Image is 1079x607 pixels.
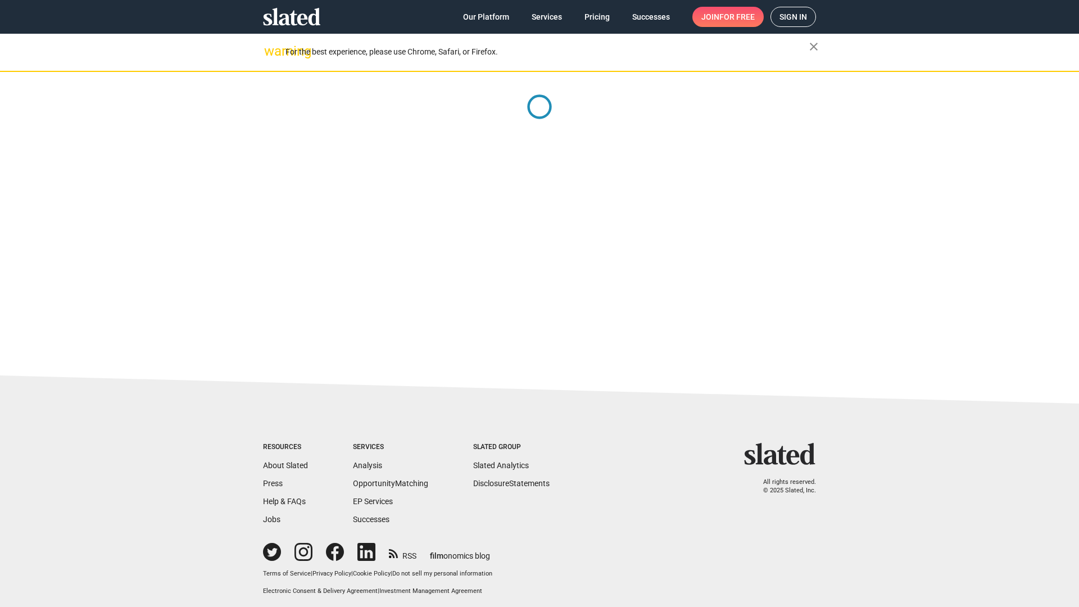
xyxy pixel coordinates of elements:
[389,544,416,561] a: RSS
[463,7,509,27] span: Our Platform
[263,443,308,452] div: Resources
[623,7,679,27] a: Successes
[263,479,283,488] a: Press
[473,479,550,488] a: DisclosureStatements
[454,7,518,27] a: Our Platform
[523,7,571,27] a: Services
[807,40,820,53] mat-icon: close
[263,570,311,577] a: Terms of Service
[719,7,755,27] span: for free
[379,587,482,595] a: Investment Management Agreement
[779,7,807,26] span: Sign in
[430,542,490,561] a: filmonomics blog
[351,570,353,577] span: |
[353,461,382,470] a: Analysis
[392,570,492,578] button: Do not sell my personal information
[584,7,610,27] span: Pricing
[692,7,764,27] a: Joinfor free
[353,479,428,488] a: OpportunityMatching
[473,443,550,452] div: Slated Group
[430,551,443,560] span: film
[532,7,562,27] span: Services
[353,570,391,577] a: Cookie Policy
[312,570,351,577] a: Privacy Policy
[263,515,280,524] a: Jobs
[353,497,393,506] a: EP Services
[701,7,755,27] span: Join
[632,7,670,27] span: Successes
[391,570,392,577] span: |
[751,478,816,495] p: All rights reserved. © 2025 Slated, Inc.
[473,461,529,470] a: Slated Analytics
[285,44,809,60] div: For the best experience, please use Chrome, Safari, or Firefox.
[263,497,306,506] a: Help & FAQs
[353,443,428,452] div: Services
[575,7,619,27] a: Pricing
[264,44,278,58] mat-icon: warning
[263,587,378,595] a: Electronic Consent & Delivery Agreement
[770,7,816,27] a: Sign in
[378,587,379,595] span: |
[353,515,389,524] a: Successes
[311,570,312,577] span: |
[263,461,308,470] a: About Slated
